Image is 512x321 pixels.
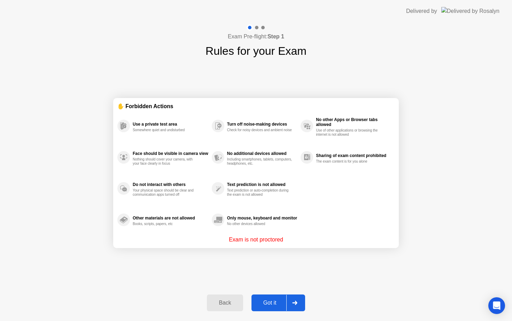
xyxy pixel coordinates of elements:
[227,157,293,166] div: Including smartphones, tablets, computers, headphones, etc.
[228,32,284,41] h4: Exam Pre-flight:
[133,151,208,156] div: Face should be visible in camera view
[316,153,391,158] div: Sharing of exam content prohibited
[133,216,208,221] div: Other materials are not allowed
[227,128,293,132] div: Check for noisy devices and ambient noise
[227,182,297,187] div: Text prediction is not allowed
[133,122,208,127] div: Use a private test area
[227,216,297,221] div: Only mouse, keyboard and monitor
[133,222,199,226] div: Books, scripts, papers, etc
[227,188,293,197] div: Text prediction or auto-completion during the exam is not allowed
[316,159,382,164] div: The exam content is for you alone
[316,117,391,127] div: No other Apps or Browser tabs allowed
[227,151,297,156] div: No additional devices allowed
[229,236,283,244] p: Exam is not proctored
[227,222,293,226] div: No other devices allowed
[316,128,382,137] div: Use of other applications or browsing the internet is not allowed
[227,122,297,127] div: Turn off noise-making devices
[406,7,437,15] div: Delivered by
[117,102,395,110] div: ✋ Forbidden Actions
[267,33,284,39] b: Step 1
[209,300,241,306] div: Back
[133,157,199,166] div: Nothing should cover your camera, with your face clearly in focus
[488,297,505,314] div: Open Intercom Messenger
[133,182,208,187] div: Do not interact with others
[207,294,243,311] button: Back
[133,128,199,132] div: Somewhere quiet and undisturbed
[441,7,499,15] img: Delivered by Rosalyn
[251,294,305,311] button: Got it
[205,43,307,59] h1: Rules for your Exam
[254,300,286,306] div: Got it
[133,188,199,197] div: Your physical space should be clear and communication apps turned off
